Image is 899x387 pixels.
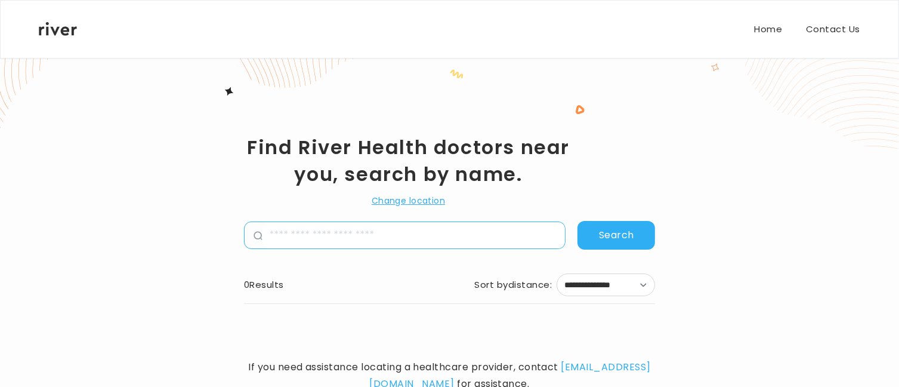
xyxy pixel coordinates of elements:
span: distance [508,277,550,293]
h1: Find River Health doctors near you, search by name. [244,134,573,188]
input: name [262,222,566,248]
a: Contact Us [806,21,860,38]
button: Search [577,221,655,250]
button: Change location [372,193,445,208]
div: Sort by : [475,277,552,293]
a: Home [754,21,782,38]
div: 0 Results [244,277,284,293]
